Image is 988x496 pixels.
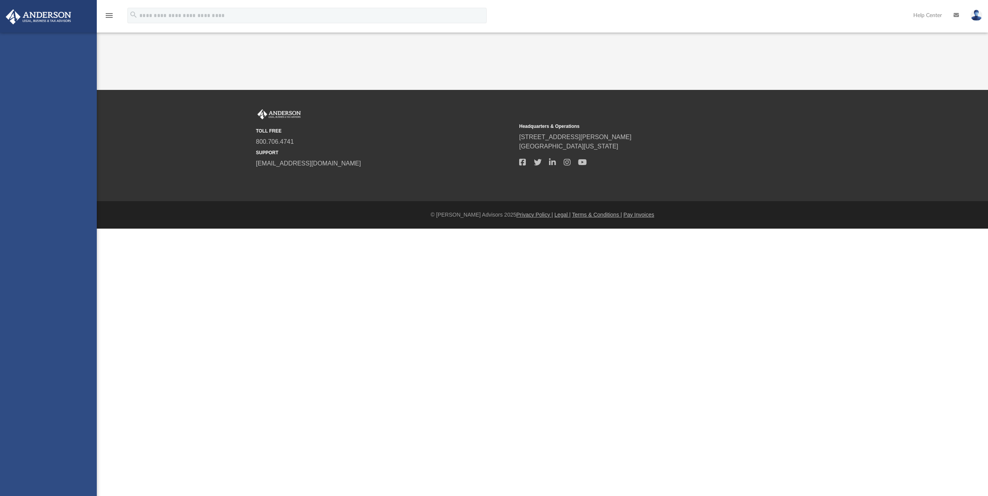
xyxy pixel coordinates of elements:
[129,10,138,19] i: search
[97,211,988,219] div: © [PERSON_NAME] Advisors 2025
[105,15,114,20] a: menu
[519,123,777,130] small: Headquarters & Operations
[256,160,361,167] a: [EMAIL_ADDRESS][DOMAIN_NAME]
[519,134,631,140] a: [STREET_ADDRESS][PERSON_NAME]
[572,212,622,218] a: Terms & Conditions |
[256,109,302,119] img: Anderson Advisors Platinum Portal
[256,149,514,156] small: SUPPORT
[256,138,294,145] a: 800.706.4741
[519,143,618,150] a: [GEOGRAPHIC_DATA][US_STATE]
[105,11,114,20] i: menu
[256,127,514,134] small: TOLL FREE
[3,9,74,24] img: Anderson Advisors Platinum Portal
[516,212,553,218] a: Privacy Policy |
[971,10,982,21] img: User Pic
[554,212,571,218] a: Legal |
[623,212,654,218] a: Pay Invoices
